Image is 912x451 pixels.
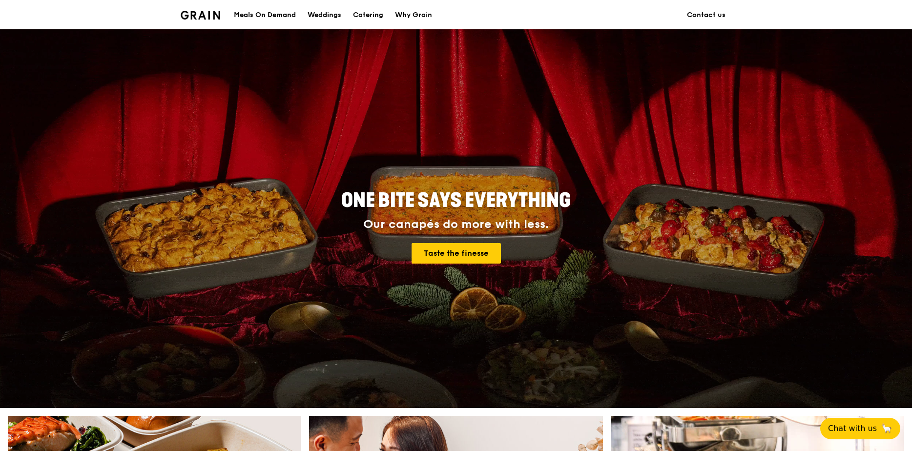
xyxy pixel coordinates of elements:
img: Grain [181,11,220,20]
a: Weddings [302,0,347,30]
a: Catering [347,0,389,30]
span: Chat with us [828,423,877,434]
button: Chat with us🦙 [820,418,900,439]
span: 🦙 [881,423,892,434]
a: Contact us [681,0,731,30]
div: Meals On Demand [234,0,296,30]
span: ONE BITE SAYS EVERYTHING [341,189,571,212]
div: Why Grain [395,0,432,30]
div: Catering [353,0,383,30]
a: Taste the finesse [412,243,501,264]
a: Why Grain [389,0,438,30]
div: Our canapés do more with less. [280,218,632,231]
div: Weddings [308,0,341,30]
